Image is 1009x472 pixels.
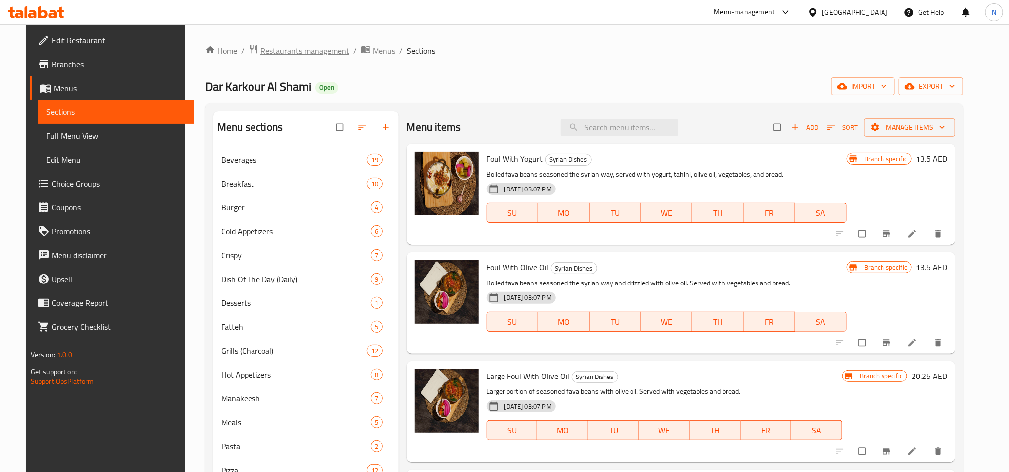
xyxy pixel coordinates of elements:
span: Restaurants management [260,45,349,57]
div: Manakeesh7 [213,386,399,410]
span: Select to update [853,224,874,243]
div: items [371,201,383,213]
span: Sort [827,122,858,133]
p: Boiled fava beans seasoned the syrian way, served with yogurt, tahini, olive oil, vegetables, and... [487,168,847,181]
div: Manakeesh [221,392,370,404]
span: Breakfast [221,178,367,189]
span: MO [541,423,584,438]
button: FR [744,203,795,223]
a: Restaurants management [249,44,349,57]
img: Large Foul With Olive Oil [415,369,479,433]
a: Edit Restaurant [30,28,194,52]
p: Larger portion of seasoned fava beans with olive oil. Served with vegetables and bread. [487,385,842,398]
span: Add item [789,120,821,135]
span: 2 [371,442,382,451]
button: Sort [825,120,860,135]
span: Version: [31,348,55,361]
div: items [371,392,383,404]
button: SU [487,420,538,440]
div: Crispy [221,249,370,261]
div: [GEOGRAPHIC_DATA] [822,7,888,18]
a: Support.OpsPlatform [31,375,94,388]
h6: 13.5 AED [916,152,947,166]
span: SA [795,423,838,438]
span: Promotions [52,225,186,237]
span: TH [694,423,737,438]
button: TH [692,203,744,223]
div: items [367,154,382,166]
span: Sort sections [351,116,375,138]
span: Menus [373,45,395,57]
button: Branch-specific-item [876,332,899,354]
div: Dish Of The Day (Daily) [221,273,370,285]
span: Syrian Dishes [551,263,597,274]
button: SU [487,203,538,223]
div: Syrian Dishes [572,371,618,383]
span: Full Menu View [46,130,186,142]
span: 1.0.0 [57,348,72,361]
span: SA [799,315,843,329]
span: 8 [371,370,382,379]
div: items [367,178,382,189]
nav: breadcrumb [205,44,963,57]
span: TH [696,206,740,220]
a: Upsell [30,267,194,291]
button: TU [590,203,641,223]
button: MO [537,420,588,440]
button: SU [487,312,538,332]
span: Select to update [853,442,874,461]
button: Manage items [864,118,955,137]
span: Coupons [52,201,186,213]
button: Add [789,120,821,135]
div: Hot Appetizers8 [213,363,399,386]
li: / [353,45,357,57]
span: FR [748,206,791,220]
div: Grills (Charcoal) [221,345,367,357]
button: MO [538,203,590,223]
div: Dish Of The Day (Daily)9 [213,267,399,291]
span: Get support on: [31,365,77,378]
span: WE [645,315,688,329]
span: Fatteh [221,321,370,333]
div: Burger4 [213,195,399,219]
span: 1 [371,298,382,308]
span: Dar Karkour Al Shami [205,75,311,97]
span: FR [748,315,791,329]
div: items [371,369,383,380]
span: Edit Restaurant [52,34,186,46]
button: Branch-specific-item [876,223,899,245]
span: Select section [768,118,789,137]
span: Select to update [853,333,874,352]
span: Burger [221,201,370,213]
span: Large Foul With Olive Oil [487,369,570,383]
span: Coverage Report [52,297,186,309]
div: Menu-management [714,6,775,18]
div: Cold Appetizers [221,225,370,237]
div: Fatteh5 [213,315,399,339]
div: Meals [221,416,370,428]
span: Menu disclaimer [52,249,186,261]
span: Upsell [52,273,186,285]
div: items [371,225,383,237]
span: 7 [371,394,382,403]
span: Pasta [221,440,370,452]
button: delete [927,223,951,245]
span: Branch specific [856,371,907,380]
span: TH [696,315,740,329]
span: Add [791,122,818,133]
span: Desserts [221,297,370,309]
span: Hot Appetizers [221,369,370,380]
span: Beverages [221,154,367,166]
button: FR [741,420,791,440]
span: WE [643,423,686,438]
div: Syrian Dishes [545,154,592,166]
span: Branch specific [860,154,911,164]
span: MO [542,315,586,329]
a: Menu disclaimer [30,243,194,267]
span: 7 [371,251,382,260]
